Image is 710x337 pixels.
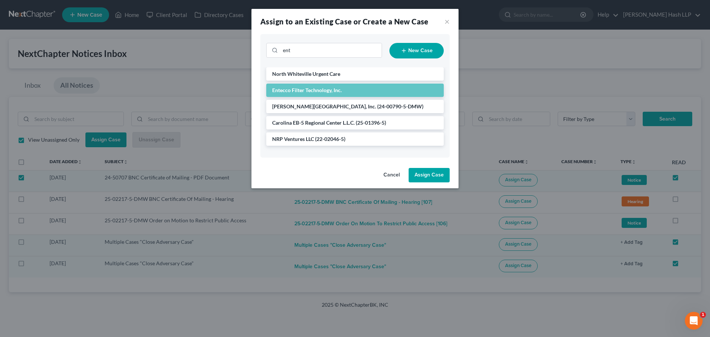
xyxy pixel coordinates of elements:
[272,103,376,109] span: [PERSON_NAME][GEOGRAPHIC_DATA], Inc.
[272,87,342,93] span: Entecco Filter Technology, Inc.
[377,103,423,109] span: (24-00790-5-DMW)
[260,17,429,26] strong: Assign to an Existing Case or Create a New Case
[315,136,345,142] span: (22-02046-5)
[389,43,444,58] button: New Case
[272,136,314,142] span: NRP Ventures LLC
[356,119,386,126] span: (25-01396-5)
[409,168,450,183] button: Assign Case
[700,312,706,318] span: 1
[444,17,450,26] button: ×
[272,71,340,77] span: North Whiteville Urgent Care
[685,312,703,330] iframe: Intercom live chat
[272,119,355,126] span: Carolina EB-5 Regional Center L.L.C.
[378,168,406,183] button: Cancel
[280,43,382,57] input: Search Cases...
